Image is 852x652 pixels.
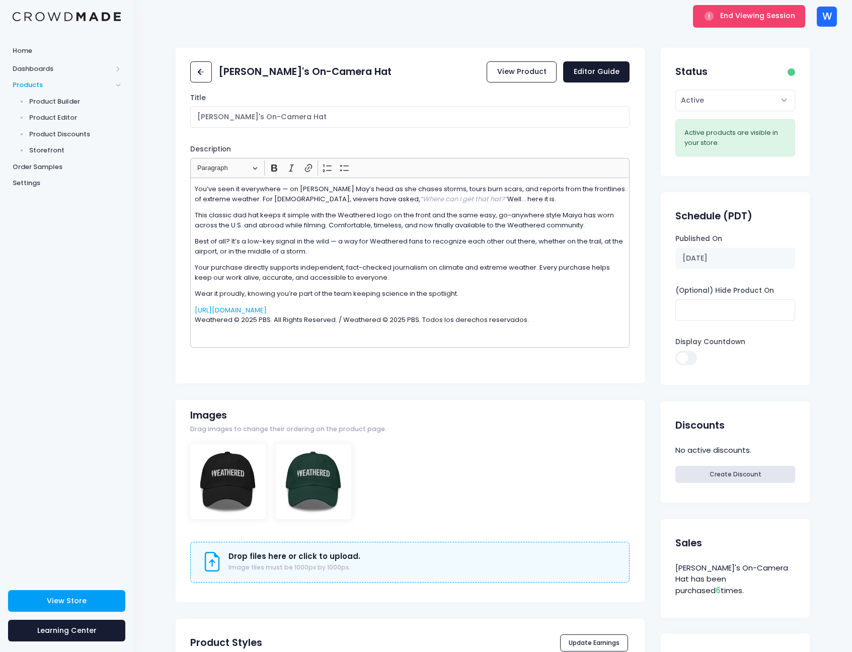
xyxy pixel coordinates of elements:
p: Wear it proudly, knowing you’re part of the team keeping science in the spotlight. [195,289,626,299]
label: Title [190,93,206,103]
a: Create Discount [675,466,795,483]
label: Display Countdown [675,337,745,347]
div: No active discounts. [675,443,795,458]
button: End Viewing Session [693,5,805,27]
a: View Product [487,61,557,83]
div: [PERSON_NAME]'s On-Camera Hat has been purchased times. [675,561,795,598]
button: Update Earnings [560,634,629,651]
h2: Status [675,66,708,77]
span: Product Builder [29,97,121,107]
div: W [817,7,837,27]
p: Weathered © 2025 PBS. All Rights Reserved. / Weathered © 2025 PBS. Todos los derechos reservados. [195,305,626,325]
span: Product Editor [29,113,121,123]
span: Product Discounts [29,129,121,139]
span: View Store [47,596,87,606]
a: Editor Guide [563,61,630,83]
div: Active products are visible in your store. [684,128,787,147]
span: Home [13,46,121,56]
h2: Sales [675,537,702,549]
img: Logo [13,12,121,22]
span: 6 [716,585,721,596]
p: Best of all? It’s a low-key signal in the wild — a way for Weathered fans to recognize each other... [195,236,626,256]
a: View Store [8,590,125,612]
span: End Viewing Session [720,11,795,21]
a: [URL][DOMAIN_NAME] [195,305,267,315]
h2: Discounts [675,420,725,431]
h3: Drop files here or click to upload. [228,552,360,561]
span: Storefront [29,145,121,155]
span: Settings [13,178,121,188]
h2: [PERSON_NAME]'s On-Camera Hat [218,66,392,77]
p: Your purchase directly supports independent, fact-checked journalism on climate and extreme weath... [195,263,626,282]
span: Drag images to change their ordering on the product page. [190,425,386,434]
label: (Optional) Hide Product On [675,286,774,296]
span: Dashboards [13,64,112,74]
span: Image files must be 1000px by 1000px. [228,563,350,572]
span: Products [13,80,112,90]
h2: Images [190,410,227,421]
span: Paragraph [197,162,250,174]
span: Order Samples [13,162,121,172]
span: Learning Center [37,625,97,635]
label: Description [190,144,231,154]
label: Published On [675,234,722,244]
p: You’ve seen it everywhere — on [PERSON_NAME] May’s head as she chases storms, tours burn scars, a... [195,184,626,204]
h2: Schedule (PDT) [675,210,752,222]
p: This classic dad hat keeps it simple with the Weathered logo on the front and the same easy, go-a... [195,210,626,230]
div: Rich Text Editor, main [190,178,630,347]
a: Learning Center [8,620,125,641]
i: “Where can I get that hat?” [420,194,507,204]
div: Editor toolbar [190,158,630,178]
h2: Product Styles [190,637,262,648]
button: Paragraph [193,160,262,176]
